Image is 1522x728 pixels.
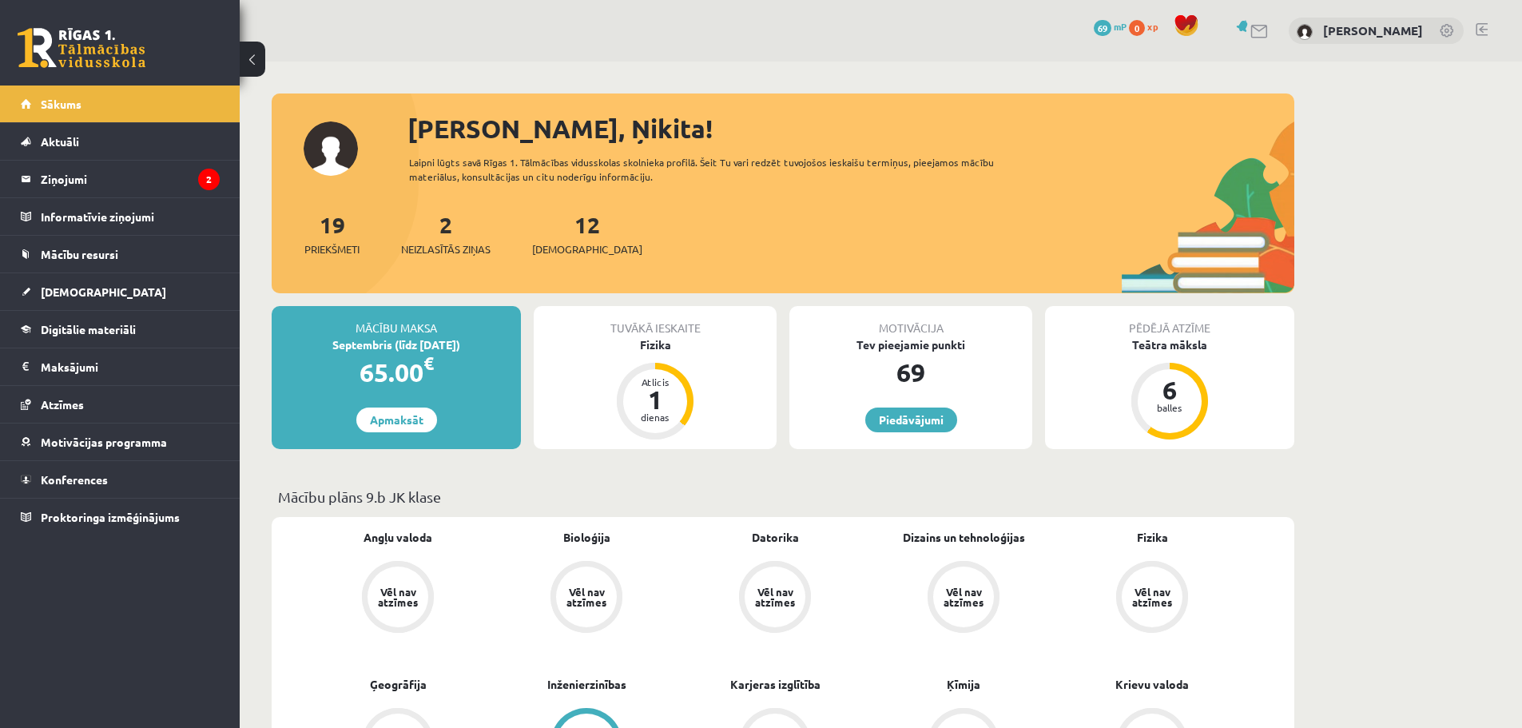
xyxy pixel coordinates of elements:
[1129,20,1145,36] span: 0
[41,510,180,524] span: Proktoringa izmēģinājums
[272,353,521,392] div: 65.00
[1146,377,1194,403] div: 6
[1045,336,1294,353] div: Teātra māksla
[1058,561,1246,636] a: Vēl nav atzīmes
[1297,24,1313,40] img: Ņikita Morozovs
[364,529,432,546] a: Angļu valoda
[18,28,145,68] a: Rīgas 1. Tālmācības vidusskola
[41,472,108,487] span: Konferences
[534,336,777,353] div: Fizika
[41,435,167,449] span: Motivācijas programma
[947,676,980,693] a: Ķīmija
[789,306,1032,336] div: Motivācija
[681,561,869,636] a: Vēl nav atzīmes
[631,412,679,422] div: dienas
[272,336,521,353] div: Septembris (līdz [DATE])
[631,387,679,412] div: 1
[41,322,136,336] span: Digitālie materiāli
[272,306,521,336] div: Mācību maksa
[631,377,679,387] div: Atlicis
[865,408,957,432] a: Piedāvājumi
[21,386,220,423] a: Atzīmes
[41,198,220,235] legend: Informatīvie ziņojumi
[1146,403,1194,412] div: balles
[41,134,79,149] span: Aktuāli
[789,336,1032,353] div: Tev pieejamie punkti
[492,561,681,636] a: Vēl nav atzīmes
[941,587,986,607] div: Vēl nav atzīmes
[730,676,821,693] a: Karjeras izglītība
[903,529,1025,546] a: Dizains un tehnoloģijas
[21,161,220,197] a: Ziņojumi2
[370,676,427,693] a: Ģeogrāfija
[1115,676,1189,693] a: Krievu valoda
[41,397,84,412] span: Atzīmes
[1114,20,1127,33] span: mP
[1094,20,1111,36] span: 69
[304,210,360,257] a: 19Priekšmeti
[534,336,777,442] a: Fizika Atlicis 1 dienas
[376,587,420,607] div: Vēl nav atzīmes
[41,161,220,197] legend: Ziņojumi
[1094,20,1127,33] a: 69 mP
[21,461,220,498] a: Konferences
[21,348,220,385] a: Maksājumi
[423,352,434,375] span: €
[409,155,1023,184] div: Laipni lūgts savā Rīgas 1. Tālmācības vidusskolas skolnieka profilā. Šeit Tu vari redzēt tuvojošo...
[21,123,220,160] a: Aktuāli
[401,210,491,257] a: 2Neizlasītās ziņas
[547,676,626,693] a: Inženierzinības
[789,353,1032,392] div: 69
[1045,336,1294,442] a: Teātra māksla 6 balles
[304,561,492,636] a: Vēl nav atzīmes
[564,587,609,607] div: Vēl nav atzīmes
[41,284,166,299] span: [DEMOGRAPHIC_DATA]
[21,86,220,122] a: Sākums
[356,408,437,432] a: Apmaksāt
[563,529,610,546] a: Bioloģija
[534,306,777,336] div: Tuvākā ieskaite
[1323,22,1423,38] a: [PERSON_NAME]
[21,499,220,535] a: Proktoringa izmēģinājums
[1130,587,1174,607] div: Vēl nav atzīmes
[1147,20,1158,33] span: xp
[532,241,642,257] span: [DEMOGRAPHIC_DATA]
[1137,529,1168,546] a: Fizika
[869,561,1058,636] a: Vēl nav atzīmes
[21,236,220,273] a: Mācību resursi
[41,348,220,385] legend: Maksājumi
[21,424,220,460] a: Motivācijas programma
[407,109,1294,148] div: [PERSON_NAME], Ņikita!
[401,241,491,257] span: Neizlasītās ziņas
[198,169,220,190] i: 2
[1045,306,1294,336] div: Pēdējā atzīme
[41,247,118,261] span: Mācību resursi
[304,241,360,257] span: Priekšmeti
[21,273,220,310] a: [DEMOGRAPHIC_DATA]
[752,529,799,546] a: Datorika
[21,311,220,348] a: Digitālie materiāli
[41,97,81,111] span: Sākums
[1129,20,1166,33] a: 0 xp
[21,198,220,235] a: Informatīvie ziņojumi
[753,587,797,607] div: Vēl nav atzīmes
[278,486,1288,507] p: Mācību plāns 9.b JK klase
[532,210,642,257] a: 12[DEMOGRAPHIC_DATA]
